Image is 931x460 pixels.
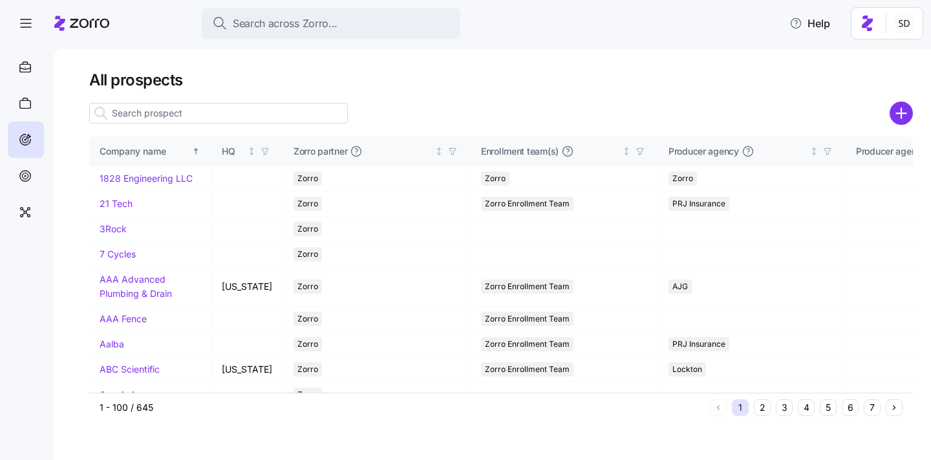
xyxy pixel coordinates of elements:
[297,312,318,326] span: Zorro
[191,147,200,156] div: Sorted ascending
[485,279,570,294] span: Zorro Enrollment Team
[247,147,256,156] div: Not sorted
[776,399,793,416] button: 3
[89,70,913,90] h1: All prospects
[297,222,318,236] span: Zorro
[471,137,658,166] th: Enrollment team(s)Not sorted
[485,197,570,211] span: Zorro Enrollment Team
[672,197,725,211] span: PRJ Insurance
[211,137,283,166] th: HQNot sorted
[842,399,859,416] button: 6
[485,312,570,326] span: Zorro Enrollment Team
[481,145,559,158] span: Enrollment team(s)
[100,364,160,375] a: ABC Scientific
[297,362,318,377] span: Zorro
[211,357,283,382] td: [US_STATE]
[89,137,211,166] th: Company nameSorted ascending
[672,337,725,351] span: PRJ Insurance
[710,399,727,416] button: Previous page
[809,147,819,156] div: Not sorted
[294,145,347,158] span: Zorro partner
[297,197,318,211] span: Zorro
[485,337,570,351] span: Zorro Enrollment Team
[100,401,705,414] div: 1 - 100 / 645
[100,248,136,259] a: 7 Cycles
[622,147,631,156] div: Not sorted
[100,144,189,159] div: Company name
[297,337,318,351] span: Zorro
[669,145,739,158] span: Producer agency
[894,13,915,34] img: 038087f1531ae87852c32fa7be65e69b
[434,147,444,156] div: Not sorted
[297,171,318,186] span: Zorro
[100,173,193,184] a: 1828 Engineering LLC
[100,313,147,324] a: AAA Fence
[672,279,688,294] span: AJG
[658,137,846,166] th: Producer agencyNot sorted
[856,145,919,158] span: Producer agent
[202,8,460,39] button: Search across Zorro...
[283,137,471,166] th: Zorro partnerNot sorted
[672,171,693,186] span: Zorro
[732,399,749,416] button: 1
[100,274,172,299] a: AAA Advanced Plumbing & Drain
[864,399,881,416] button: 7
[297,279,318,294] span: Zorro
[100,223,127,234] a: 3Rock
[789,16,830,31] span: Help
[211,267,283,306] td: [US_STATE]
[233,16,337,32] span: Search across Zorro...
[297,247,318,261] span: Zorro
[89,103,348,124] input: Search prospect
[222,144,244,159] div: HQ
[297,388,318,402] span: Zorro
[100,198,133,209] a: 21 Tech
[779,10,840,36] button: Help
[100,338,124,349] a: Aalba
[798,399,815,416] button: 4
[485,171,506,186] span: Zorro
[485,362,570,377] span: Zorro Enrollment Team
[886,399,903,416] button: Next page
[820,399,837,416] button: 5
[754,399,771,416] button: 2
[890,102,913,125] svg: add icon
[100,389,134,400] a: Accolad
[672,362,702,377] span: Lockton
